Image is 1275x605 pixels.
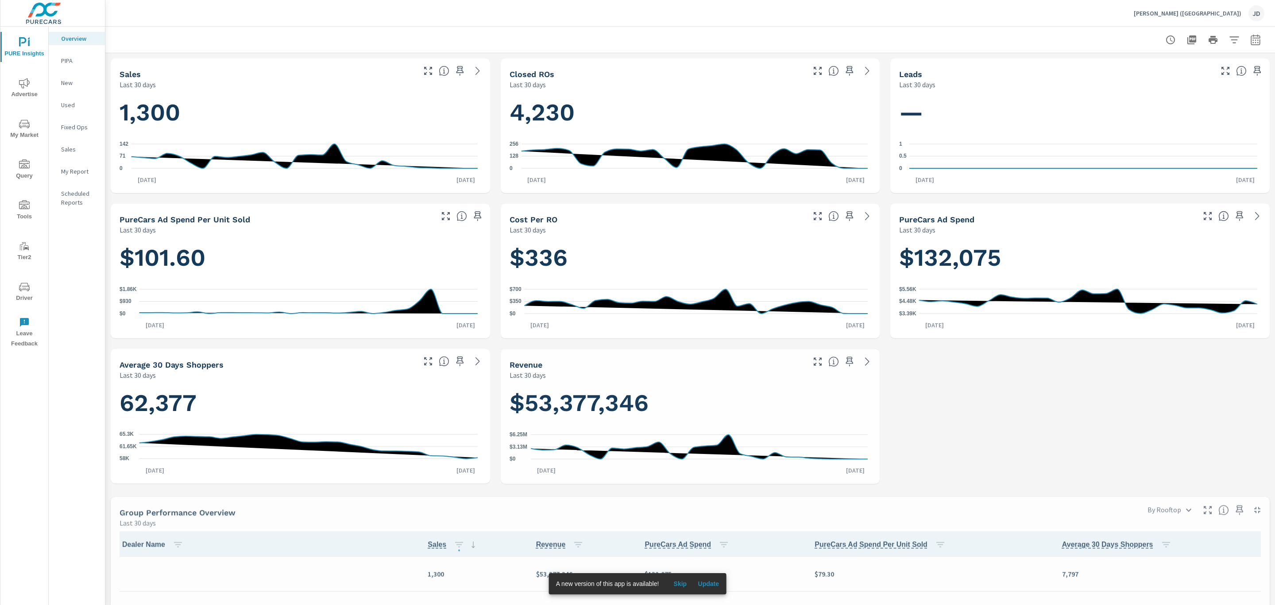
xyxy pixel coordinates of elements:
p: Last 30 days [120,79,156,90]
span: Average cost of advertising per each vehicle sold at the dealer over the selected date range. The... [815,539,927,550]
p: PIPA [61,56,98,65]
p: [PERSON_NAME] ([GEOGRAPHIC_DATA]) [1134,9,1241,17]
div: Scheduled Reports [49,187,105,209]
span: Sales [428,539,479,550]
h1: $101.60 [120,243,481,273]
h1: $132,075 [899,242,1261,272]
h5: Leads [899,70,922,79]
span: Total sales revenue over the selected date range. [Source: This data is sourced from the dealer’s... [828,356,839,367]
button: Update [694,577,722,591]
div: PIPA [49,54,105,67]
text: 0 [899,165,902,171]
button: Make Fullscreen [811,354,825,368]
button: Make Fullscreen [811,64,825,78]
text: 58K [120,456,129,462]
span: Save this to your personalized report [1232,209,1247,223]
span: Tier2 [3,241,46,263]
button: Make Fullscreen [1201,503,1215,517]
button: Apply Filters [1225,31,1243,49]
p: [DATE] [450,466,481,475]
h1: $336 [510,243,871,273]
h5: Average 30 Days Shoppers [120,360,224,369]
div: Overview [49,32,105,45]
h1: 1,300 [120,97,481,128]
text: 142 [120,141,128,147]
p: [DATE] [840,321,871,330]
span: Average cost of advertising per each vehicle sold at the dealer over the selected date range. The... [456,211,467,221]
button: Make Fullscreen [421,64,435,78]
div: My Report [49,165,105,178]
p: [DATE] [919,321,950,330]
p: Last 30 days [510,225,546,235]
text: $0 [120,310,126,317]
p: [DATE] [524,321,555,330]
p: Sales [61,145,98,154]
h1: $53,377,346 [510,388,871,418]
p: [DATE] [131,175,162,184]
p: [DATE] [531,466,562,475]
p: 1,300 [428,569,522,579]
text: 128 [510,153,518,159]
h1: 4,230 [510,97,871,128]
span: PureCars Ad Spend Per Unit Sold [815,539,949,550]
p: 7,797 [1062,569,1259,579]
p: [DATE] [1230,321,1261,330]
span: Skip [669,580,691,588]
button: Make Fullscreen [1218,64,1232,78]
p: Last 30 days [510,79,546,90]
span: Save this to your personalized report [453,64,467,78]
h5: Revenue [510,360,542,369]
p: [DATE] [139,321,170,330]
text: 71 [120,153,126,159]
text: $3.13M [510,444,527,450]
button: Minimize Widget [1250,503,1264,517]
p: [DATE] [840,466,871,475]
p: Last 30 days [510,370,546,380]
p: Scheduled Reports [61,189,98,207]
span: Save this to your personalized report [842,354,857,368]
span: My Market [3,119,46,140]
button: Make Fullscreen [439,209,453,223]
h5: PureCars Ad Spend Per Unit Sold [120,215,250,224]
span: A rolling 30 day total of daily Shoppers on the dealership website, averaged over the selected da... [439,356,449,367]
a: See more details in report [471,64,485,78]
span: Average 30 Days Shoppers [1062,539,1175,550]
text: $5.56K [899,286,916,292]
span: Dealer Name [122,539,187,550]
a: See more details in report [471,354,485,368]
text: $0 [510,310,516,317]
h5: PureCars Ad Spend [899,215,974,224]
p: Last 30 days [899,225,935,235]
p: My Report [61,167,98,176]
a: See more details in report [860,354,874,368]
span: Total cost of media for all PureCars channels for the selected dealership group over the selected... [645,539,711,550]
p: [DATE] [909,175,940,184]
p: Last 30 days [120,225,156,235]
span: Save this to your personalized report [471,209,485,223]
div: New [49,76,105,89]
button: Make Fullscreen [421,354,435,368]
span: Tools [3,200,46,222]
p: Last 30 days [899,79,935,90]
span: Average cost incurred by the dealership from each Repair Order closed over the selected date rang... [828,211,839,221]
p: $53,377,346 [536,569,631,579]
span: Driver [3,282,46,303]
a: See more details in report [860,209,874,223]
div: JD [1248,5,1264,21]
p: Last 30 days [120,518,156,528]
text: $930 [120,299,131,305]
span: Save this to your personalized report [842,209,857,223]
a: See more details in report [1250,209,1264,223]
span: Number of vehicles sold by the dealership over the selected date range. [Source: This data is sou... [439,66,449,76]
button: Make Fullscreen [811,209,825,223]
button: Print Report [1204,31,1222,49]
span: Total sales revenue over the selected date range. [Source: This data is sourced from the dealer’s... [536,539,566,550]
span: Save this to your personalized report [1232,503,1247,517]
p: $79.30 [815,569,1047,579]
p: New [61,78,98,87]
span: PURE Insights [3,37,46,59]
h5: Closed ROs [510,70,554,79]
p: [DATE] [840,175,871,184]
button: "Export Report to PDF" [1183,31,1201,49]
div: By Rooftop [1142,502,1197,518]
